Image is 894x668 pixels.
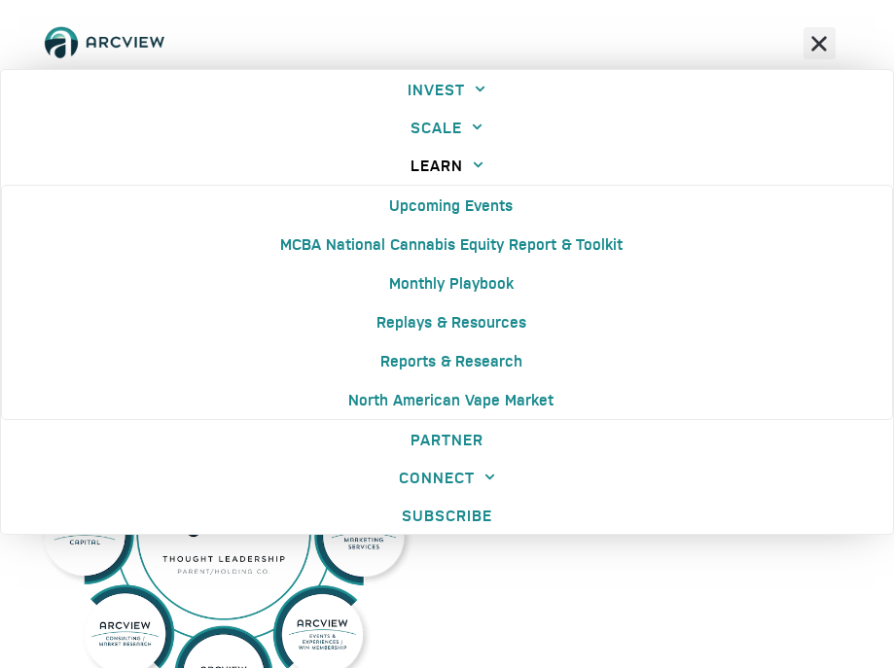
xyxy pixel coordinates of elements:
[2,264,892,302] a: Monthly Playbook
[1,108,893,146] a: SCALE
[1,70,893,108] a: INVEST
[804,27,836,59] div: Menu Toggle
[2,186,892,225] a: Upcoming Events
[1,146,893,184] a: LEARN
[2,302,892,341] a: Replays & Resources
[1,420,893,458] a: PARTNER
[1,185,893,420] ul: LEARN
[2,341,892,380] a: Reports & Research
[1,496,893,534] a: SUBSCRIBE
[39,19,170,67] img: The Arcview Group
[1,458,893,496] a: CONNECT
[2,225,892,264] a: MCBA National Cannabis Equity Report & Toolkit
[2,380,892,419] a: North American Vape Market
